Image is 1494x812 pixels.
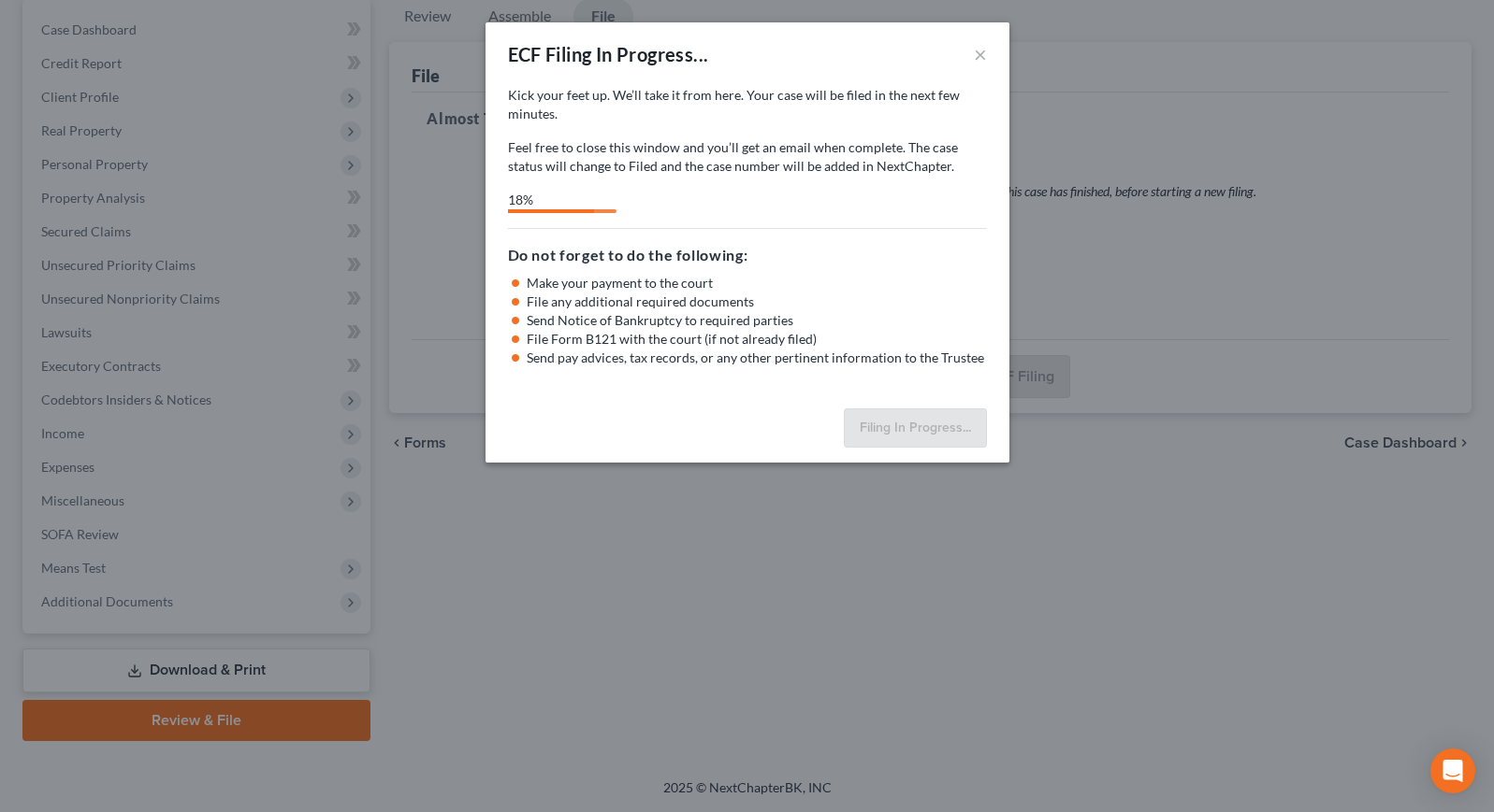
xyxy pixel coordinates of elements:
button: × [974,43,987,65]
li: Make your payment to the court [527,274,987,292]
div: 18% [508,191,594,209]
div: Open Intercom Messenger [1430,748,1475,793]
li: File Form B121 with the court (if not already filed) [527,330,987,349]
div: ECF Filing In Progress... [508,41,709,67]
p: Kick your feet up. We’ll take it from here. Your case will be filed in the next few minutes. [508,86,987,123]
li: File any additional required documents [527,292,987,311]
h5: Do not forget to do the following: [508,244,987,266]
li: Send pay advices, tax records, or any other pertinent information to the Trustee [527,349,987,367]
li: Send Notice of Bankruptcy to required parties [527,311,987,330]
p: Feel free to close this window and you’ll get an email when complete. The case status will change... [508,138,987,176]
button: Filing In Progress... [844,408,987,448]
